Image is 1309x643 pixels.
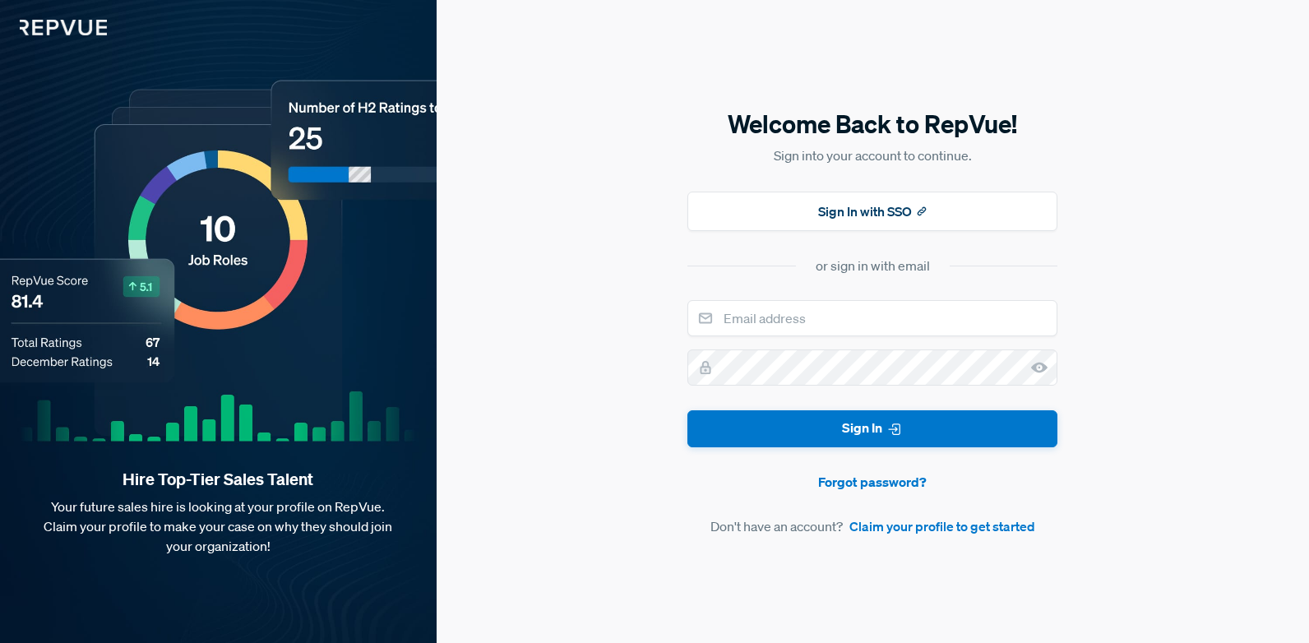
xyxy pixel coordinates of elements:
article: Don't have an account? [687,516,1057,536]
input: Email address [687,300,1057,336]
a: Claim your profile to get started [849,516,1035,536]
strong: Hire Top-Tier Sales Talent [26,469,410,490]
button: Sign In with SSO [687,192,1057,231]
h5: Welcome Back to RepVue! [687,107,1057,141]
a: Forgot password? [687,472,1057,492]
p: Your future sales hire is looking at your profile on RepVue. Claim your profile to make your case... [26,497,410,556]
button: Sign In [687,410,1057,447]
p: Sign into your account to continue. [687,146,1057,165]
div: or sign in with email [816,256,930,275]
